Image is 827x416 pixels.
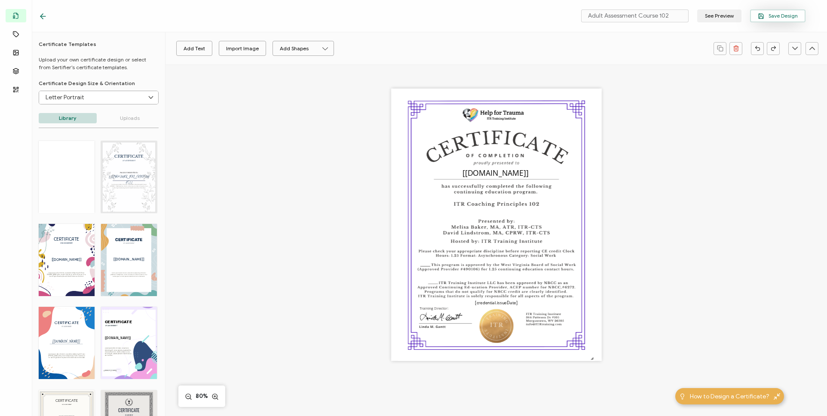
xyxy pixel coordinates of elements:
pre: [[DOMAIN_NAME]] [463,168,528,178]
div: Import Image [226,41,259,56]
button: Save Design [750,9,806,22]
button: Add Text [176,41,212,56]
h6: Certificate Templates [39,41,159,47]
input: Select [39,91,158,104]
iframe: Chat Widget [784,375,827,416]
p: Upload your own certificate design or select from Sertifier’s certificate templates. [39,56,159,71]
img: minimize-icon.svg [774,393,780,400]
button: See Preview [697,9,741,22]
button: Add Shapes [273,41,334,56]
p: Library [39,113,97,123]
span: How to Design a Certificate? [690,392,769,401]
p: Certificate Design Size & Orientation [39,80,159,86]
span: Save Design [758,13,798,19]
span: 80% [194,392,209,401]
p: Uploads [101,113,159,123]
pre: [credential.issueDate] [475,300,517,306]
input: Name your certificate [581,9,689,22]
img: f445a529-fe46-4784-9539-59370b129cad.png [398,89,595,362]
